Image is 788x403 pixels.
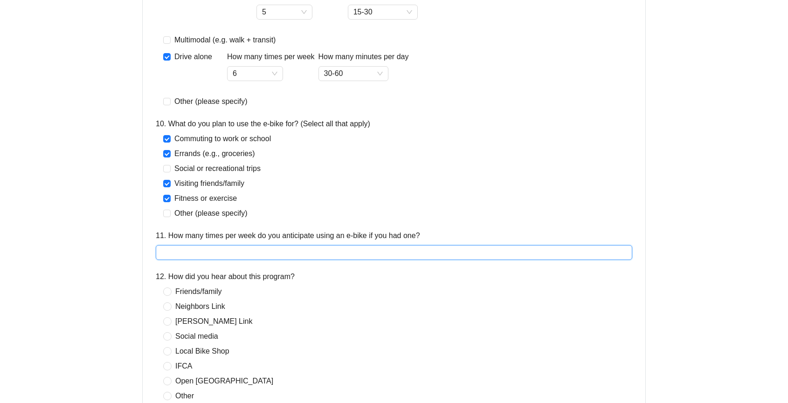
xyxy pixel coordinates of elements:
span: Friends/family [172,286,226,297]
label: 10. What do you plan to use the e-bike for? (Select all that apply) [156,118,370,130]
span: Fitness or exercise [171,193,241,204]
span: Other (please specify) [171,96,251,107]
span: 15-30 [353,5,412,19]
span: Local Bike Shop [172,346,233,357]
span: Social media [172,331,222,342]
label: How many minutes per day [318,51,409,62]
label: 12. How did you hear about this program? [156,271,295,282]
span: Errands (e.g., groceries) [171,148,259,159]
span: 5 [262,5,307,19]
span: Open [GEOGRAPHIC_DATA] [172,376,277,387]
span: Drive alone [171,51,216,62]
label: 11. How many times per week do you anticipate using an e-bike if you had one? [156,230,420,241]
span: Multimodal (e.g. walk + transit) [171,34,279,46]
span: Social or recreational trips [171,163,264,174]
input: 11. How many times per week do you anticipate using an e-bike if you had one? [156,245,632,260]
span: 30-60 [324,67,383,81]
span: Other [172,390,198,402]
span: [PERSON_NAME] Link [172,316,256,327]
span: IFCA [172,361,196,372]
label: How many times per week [227,51,315,62]
span: 6 [233,67,277,81]
span: Commuting to work or school [171,133,275,144]
span: Neighbors Link [172,301,229,312]
span: Other (please specify) [171,208,251,219]
span: Visiting friends/family [171,178,248,189]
